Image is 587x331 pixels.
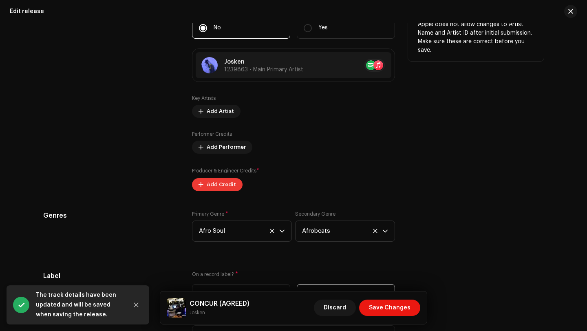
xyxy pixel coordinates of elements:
[192,178,243,191] button: Add Credit
[192,95,216,102] label: Key Artists
[382,221,388,241] div: dropdown trigger
[36,290,121,320] div: The track details have been updated and will be saved when saving the release.
[192,141,252,154] button: Add Performer
[192,168,256,173] small: Producer & Engineer Credits
[324,300,346,316] span: Discard
[43,211,179,221] h5: Genres
[314,300,356,316] button: Discard
[369,300,410,316] span: Save Changes
[214,24,221,32] p: No
[201,57,218,73] img: c3363475-ed0e-4efa-a7c0-6b0e1efc0ac2
[224,58,303,66] p: Josken
[167,298,186,318] img: 864a7f87-dfd0-475d-afae-abe158d386ad
[295,211,335,217] label: Secondary Genre
[302,221,382,241] span: Afrobeats
[279,221,285,241] div: dropdown trigger
[207,103,234,119] span: Add Artist
[192,211,228,217] label: Primary Genre
[207,177,236,193] span: Add Credit
[192,105,241,118] button: Add Artist
[128,297,144,313] button: Close
[318,291,328,299] p: Yes
[224,67,303,73] span: 1239863 • Main Primary Artist
[190,309,249,317] small: CONCUR (AGREED)
[207,139,246,155] span: Add Performer
[359,300,420,316] button: Save Changes
[192,271,395,278] label: On a record label?
[214,291,221,299] p: No
[199,221,279,241] span: Afro Soul
[190,299,249,309] h5: CONCUR (AGREED)
[418,20,534,55] p: Apple does not allow changes to Artist Name and Artist ID after initial submission. Make sure the...
[43,271,179,281] h5: Label
[318,24,328,32] p: Yes
[192,131,232,137] label: Performer Credits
